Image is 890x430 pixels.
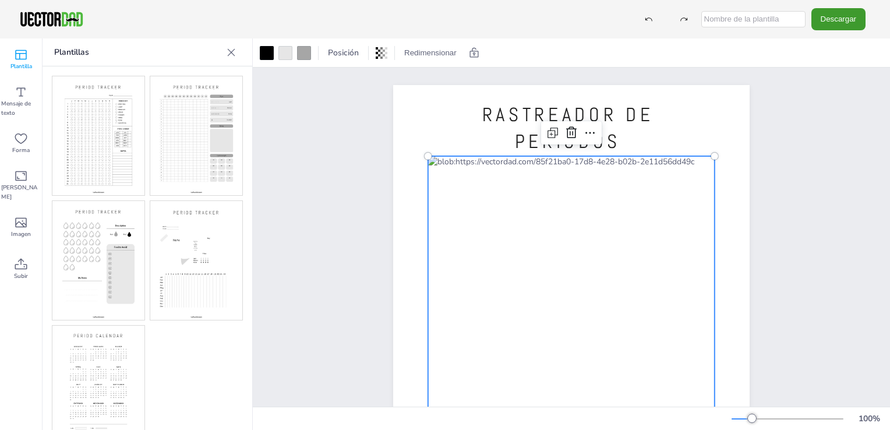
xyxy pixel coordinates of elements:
button: Descargar [811,8,866,30]
span: Plantilla [10,62,32,71]
img: VectorDad-1.png [19,10,84,28]
img: per2.jpg [150,76,242,195]
span: Imagen [11,230,31,239]
button: Redimensionar [400,44,461,62]
font: 100 [859,413,873,424]
img: per3.jpg [52,201,144,320]
span: RASTREADOR DE PERÍODOS [482,103,654,154]
span: Posición [326,47,361,58]
span: [PERSON_NAME] [1,183,41,202]
span: Subir [14,272,28,281]
span: Forma [12,146,30,155]
img: per1.jpg [52,76,144,195]
div: % [855,413,883,424]
img: per4.jpg [150,201,242,320]
input: Nombre de la plantilla [701,11,806,27]
p: Plantillas [54,38,222,66]
span: Mensaje de texto [1,99,41,118]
